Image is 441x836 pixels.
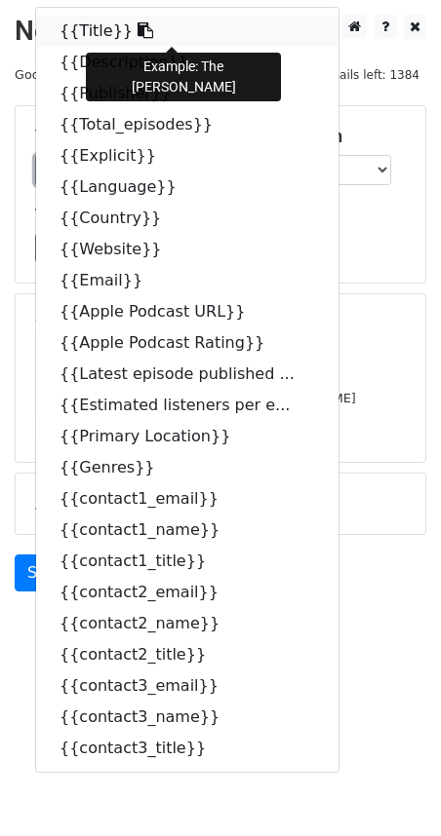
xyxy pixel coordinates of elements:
[15,67,223,82] small: Google Sheet:
[36,78,339,109] a: {{Publisher}}
[281,67,426,82] a: Daily emails left: 1384
[36,203,339,234] a: {{Country}}
[35,391,356,405] small: [PERSON_NAME][EMAIL_ADDRESS][DOMAIN_NAME]
[36,421,339,452] a: {{Primary Location}}
[36,327,339,359] a: {{Apple Podcast Rating}}
[36,608,339,639] a: {{contact2_name}}
[36,265,339,296] a: {{Email}}
[36,390,339,421] a: {{Estimated listeners per e...
[36,483,339,514] a: {{contact1_email}}
[36,140,339,171] a: {{Explicit}}
[36,670,339,702] a: {{contact3_email}}
[36,546,339,577] a: {{contact1_title}}
[36,639,339,670] a: {{contact2_title}}
[15,554,79,591] a: Send
[36,577,339,608] a: {{contact2_email}}
[36,109,339,140] a: {{Total_episodes}}
[36,702,339,733] a: {{contact3_name}}
[15,15,426,48] h2: New Campaign
[281,64,426,86] span: Daily emails left: 1384
[86,53,281,101] div: Example: The [PERSON_NAME]
[36,171,339,203] a: {{Language}}
[36,47,339,78] a: {{Description}}
[36,452,339,483] a: {{Genres}}
[36,234,339,265] a: {{Website}}
[343,742,441,836] iframe: Chat Widget
[36,359,339,390] a: {{Latest episode published ...
[36,296,339,327] a: {{Apple Podcast URL}}
[36,733,339,764] a: {{contact3_title}}
[36,16,339,47] a: {{Title}}
[36,514,339,546] a: {{contact1_name}}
